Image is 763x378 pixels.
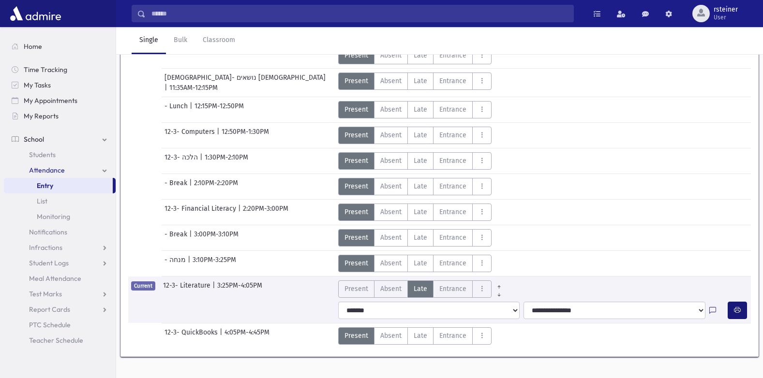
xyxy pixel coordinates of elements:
span: 3:00PM-3:10PM [194,229,239,247]
a: Infractions [4,240,116,255]
span: Absent [380,258,402,268]
span: Late [414,76,427,86]
span: Entrance [439,181,466,191]
a: Bulk [166,27,195,54]
span: List [37,197,47,205]
span: 2:10PM-2:20PM [194,178,238,195]
span: Present [344,284,368,294]
span: Teacher Schedule [29,336,83,345]
span: Entrance [439,76,466,86]
div: AttTypes [338,101,492,118]
span: Absent [380,76,402,86]
span: Absent [380,130,402,140]
a: My Appointments [4,93,116,108]
span: Time Tracking [24,65,67,74]
div: AttTypes [338,255,492,272]
span: Late [414,181,427,191]
span: | [200,152,205,170]
span: Absent [380,331,402,341]
span: - מנחה [165,255,188,272]
span: | [165,83,169,93]
span: Present [344,233,368,243]
a: My Reports [4,108,116,124]
span: Entrance [439,258,466,268]
span: Absent [380,181,402,191]
span: Present [344,104,368,115]
span: Attendance [29,166,65,174]
a: Single [132,27,166,54]
span: School [24,135,44,144]
a: Notifications [4,224,116,240]
img: AdmirePro [8,4,63,23]
span: My Appointments [24,96,77,105]
span: | [189,229,194,247]
span: | [207,47,211,64]
span: Entrance [439,50,466,60]
span: | [212,280,217,298]
a: Home [4,39,116,54]
span: Late [414,130,427,140]
span: 12-3- הלכה [165,152,200,170]
span: User [714,14,738,21]
a: Attendance [4,162,116,178]
span: Absent [380,50,402,60]
span: Present [344,331,368,341]
span: Entrance [439,130,466,140]
span: | [217,127,222,144]
span: Late [414,331,427,341]
input: Search [146,5,573,22]
span: Late [414,233,427,243]
span: Absent [380,284,402,294]
span: 12:15PM-12:50PM [194,101,244,118]
div: AttTypes [338,73,492,90]
div: AttTypes [338,178,492,195]
span: Absent [380,104,402,115]
span: Absent [380,207,402,217]
span: Present [344,130,368,140]
span: - Break [165,229,189,247]
a: PTC Schedule [4,317,116,333]
span: 12-3- Literature [163,280,212,298]
a: Teacher Schedule [4,333,116,348]
span: Present [344,181,368,191]
div: AttTypes [338,327,492,345]
a: Test Marks [4,286,116,302]
span: Students [29,150,56,159]
span: Late [414,104,427,115]
span: Late [414,50,427,60]
span: Test Marks [29,290,62,298]
span: Entrance [439,284,466,294]
span: | [220,327,224,345]
span: Late [414,207,427,217]
span: PTC Schedule [29,320,71,329]
span: 10:50AM-11:35AM [211,47,262,64]
span: | [189,178,194,195]
div: AttTypes [338,152,492,170]
span: 12א- הסטוריה [165,47,207,64]
span: Infractions [29,243,62,252]
span: Entrance [439,331,466,341]
span: 4:05PM-4:45PM [224,327,269,345]
a: Monitoring [4,209,116,224]
span: 12:50PM-1:30PM [222,127,269,144]
div: AttTypes [338,229,492,247]
span: Notifications [29,228,67,236]
span: 12-3- QuickBooks [165,327,220,345]
span: Late [414,156,427,166]
span: Entrance [439,104,466,115]
span: [DEMOGRAPHIC_DATA]- נושאים [DEMOGRAPHIC_DATA] [165,73,328,83]
span: My Tasks [24,81,51,89]
span: Entrance [439,207,466,217]
span: Late [414,284,427,294]
a: List [4,193,116,209]
span: 3:10PM-3:25PM [193,255,236,272]
span: - Lunch [165,101,190,118]
div: AttTypes [338,47,492,64]
span: | [188,255,193,272]
span: 2:20PM-3:00PM [243,204,288,221]
span: Present [344,207,368,217]
span: Absent [380,156,402,166]
div: AttTypes [338,127,492,144]
a: Entry [4,178,113,193]
span: Late [414,258,427,268]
